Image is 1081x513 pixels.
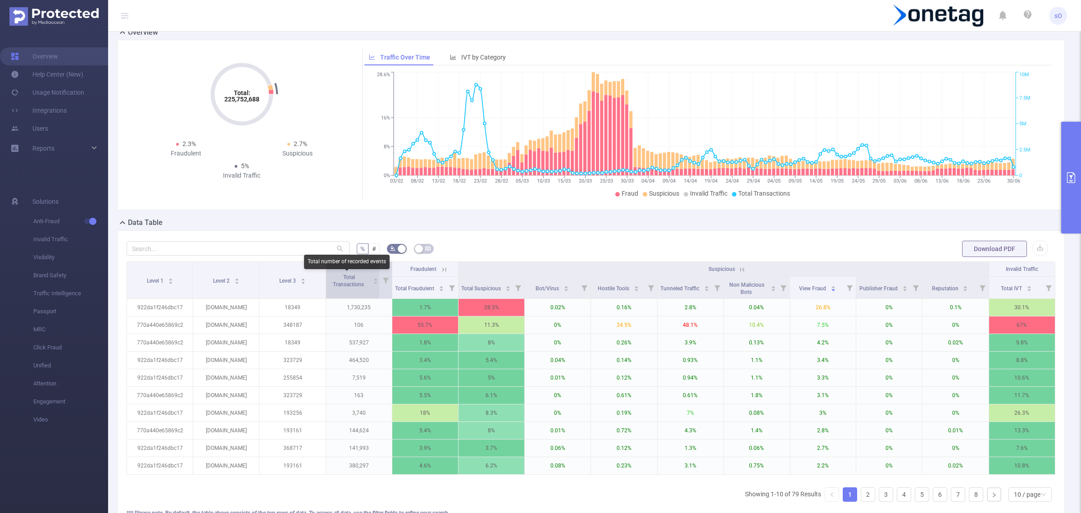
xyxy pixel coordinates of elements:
i: icon: left [829,492,835,497]
i: Filter menu [379,262,392,298]
span: Total IVT [1001,285,1023,292]
span: Level 2 [213,278,231,284]
i: icon: caret-up [505,284,510,287]
span: Anti-Fraud [33,212,108,230]
li: 4 [897,487,911,502]
p: 0.01% [525,422,590,439]
tspan: 09/05 [789,178,802,184]
i: icon: caret-down [300,280,305,283]
div: Sort [1026,284,1032,290]
p: 0.04% [724,299,790,316]
div: Sort [505,284,511,290]
p: 141,993 [326,440,392,457]
p: 0.16% [591,299,657,316]
li: 7 [951,487,965,502]
p: 18349 [259,334,325,351]
tspan: 28/02 [495,178,508,184]
span: Total Suspicious [461,285,502,292]
i: icon: right [991,492,997,498]
span: Attention [33,375,108,393]
span: sO [1054,7,1062,25]
p: 10.6% [989,369,1055,386]
div: Invalid Traffic [186,171,298,180]
tspan: 14/04 [684,178,697,184]
tspan: 14/05 [810,178,823,184]
span: Tunneled Traffic [660,285,701,292]
span: % [360,245,365,252]
p: 6.1% [459,387,524,404]
p: 0% [922,352,988,369]
p: 3.7% [459,440,524,457]
span: Total Fraudulent [395,285,436,292]
span: MRC [33,321,108,339]
tspan: 13/06 [936,178,949,184]
tspan: 23/06 [978,178,991,184]
span: IVT by Category [461,54,506,61]
i: icon: down [1041,492,1046,498]
a: 5 [915,488,929,501]
p: 770a440e65869c2 [127,422,193,439]
i: icon: caret-up [439,284,444,287]
span: Reputation [932,285,960,292]
p: 0% [856,404,922,421]
tspan: 30/06 [1007,178,1020,184]
i: icon: caret-down [963,288,968,290]
i: icon: caret-down [168,280,173,283]
div: Sort [704,284,709,290]
p: 770a440e65869c2 [127,316,193,334]
p: 0% [856,369,922,386]
p: 0% [922,369,988,386]
a: Usage Notification [11,83,84,101]
span: Fraud [622,190,638,197]
li: 1 [843,487,857,502]
p: 5.6% [392,369,458,386]
p: 348187 [259,316,325,334]
p: 0.94% [658,369,723,386]
p: 8.3% [459,404,524,421]
p: 0.04% [525,352,590,369]
p: 1.1% [724,352,790,369]
p: 2.7% [790,440,856,457]
span: Brand Safety [33,266,108,284]
p: 7% [658,404,723,421]
p: 0% [922,387,988,404]
i: icon: caret-up [963,284,968,287]
p: [DOMAIN_NAME] [193,404,259,421]
div: Sort [234,277,240,282]
p: 5.4% [459,352,524,369]
p: 537,927 [326,334,392,351]
button: Download PDF [962,241,1027,257]
div: Sort [831,284,836,290]
p: 0% [856,387,922,404]
span: 5% [241,162,249,169]
p: 3,740 [326,404,392,421]
p: 9.8% [989,334,1055,351]
a: Overview [11,47,58,65]
i: icon: caret-up [903,284,908,287]
p: 0% [525,334,590,351]
p: 0.08% [724,404,790,421]
p: 3.1% [790,387,856,404]
p: 0.93% [658,352,723,369]
p: [DOMAIN_NAME] [193,334,259,351]
p: 0.01% [922,422,988,439]
p: 26.8% [790,299,856,316]
span: Level 3 [279,278,297,284]
p: [DOMAIN_NAME] [193,387,259,404]
p: 464,520 [326,352,392,369]
p: 0% [525,387,590,404]
p: 0% [856,352,922,369]
p: 1.1% [724,369,790,386]
i: icon: caret-down [234,280,239,283]
p: 26.3% [989,404,1055,421]
p: 0.61% [591,387,657,404]
tspan: 03/02 [390,178,403,184]
p: 0% [922,404,988,421]
p: 0.12% [591,369,657,386]
p: 1.4% [724,422,790,439]
tspan: 20/03 [579,178,592,184]
p: 323729 [259,387,325,404]
p: 67% [989,316,1055,334]
div: Sort [300,277,306,282]
span: Traffic Intelligence [33,284,108,302]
